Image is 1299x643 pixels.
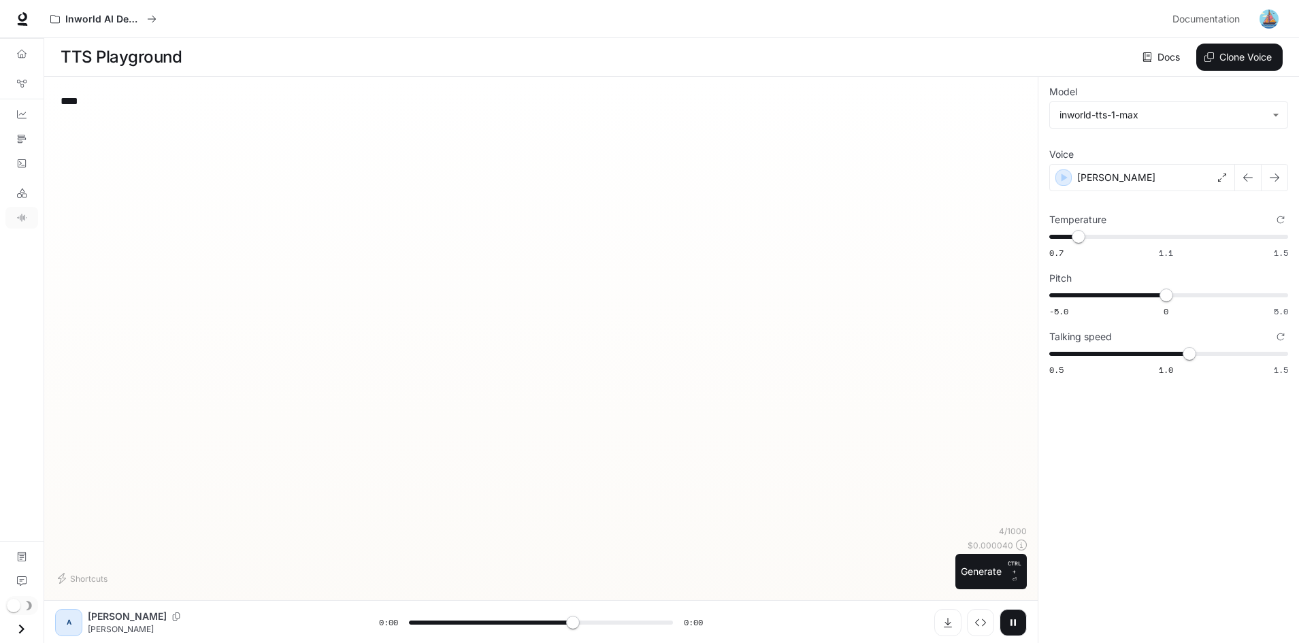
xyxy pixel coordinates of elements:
[1159,364,1173,376] span: 1.0
[955,554,1027,589] button: GenerateCTRL +⏎
[55,567,113,589] button: Shortcuts
[1049,150,1074,159] p: Voice
[1077,171,1155,184] p: [PERSON_NAME]
[88,623,346,635] p: [PERSON_NAME]
[5,546,38,567] a: Documentation
[6,615,37,643] button: Open drawer
[5,128,38,150] a: Traces
[88,610,167,623] p: [PERSON_NAME]
[1273,212,1288,227] button: Reset to default
[61,44,182,71] h1: TTS Playground
[5,43,38,65] a: Overview
[65,14,142,25] p: Inworld AI Demos
[58,612,80,633] div: A
[1273,329,1288,344] button: Reset to default
[1255,5,1283,33] button: User avatar
[1274,247,1288,259] span: 1.5
[1164,306,1168,317] span: 0
[1167,5,1250,33] a: Documentation
[968,540,1013,551] p: $ 0.000040
[379,616,398,629] span: 0:00
[5,103,38,125] a: Dashboards
[1159,247,1173,259] span: 1.1
[7,597,20,612] span: Dark mode toggle
[1049,215,1106,225] p: Temperature
[1140,44,1185,71] a: Docs
[1274,364,1288,376] span: 1.5
[5,152,38,174] a: Logs
[684,616,703,629] span: 0:00
[5,570,38,592] a: Feedback
[934,609,961,636] button: Download audio
[1049,274,1072,283] p: Pitch
[167,612,186,621] button: Copy Voice ID
[1059,108,1266,122] div: inworld-tts-1-max
[44,5,163,33] button: All workspaces
[1274,306,1288,317] span: 5.0
[1049,87,1077,97] p: Model
[1049,332,1112,342] p: Talking speed
[967,609,994,636] button: Inspect
[5,207,38,229] a: TTS Playground
[5,73,38,95] a: Graph Registry
[1050,102,1287,128] div: inworld-tts-1-max
[1007,559,1021,584] p: ⏎
[1049,364,1064,376] span: 0.5
[1049,306,1068,317] span: -5.0
[999,525,1027,537] p: 4 / 1000
[1260,10,1279,29] img: User avatar
[1196,44,1283,71] button: Clone Voice
[1007,559,1021,576] p: CTRL +
[1172,11,1240,28] span: Documentation
[1049,247,1064,259] span: 0.7
[5,182,38,204] a: LLM Playground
